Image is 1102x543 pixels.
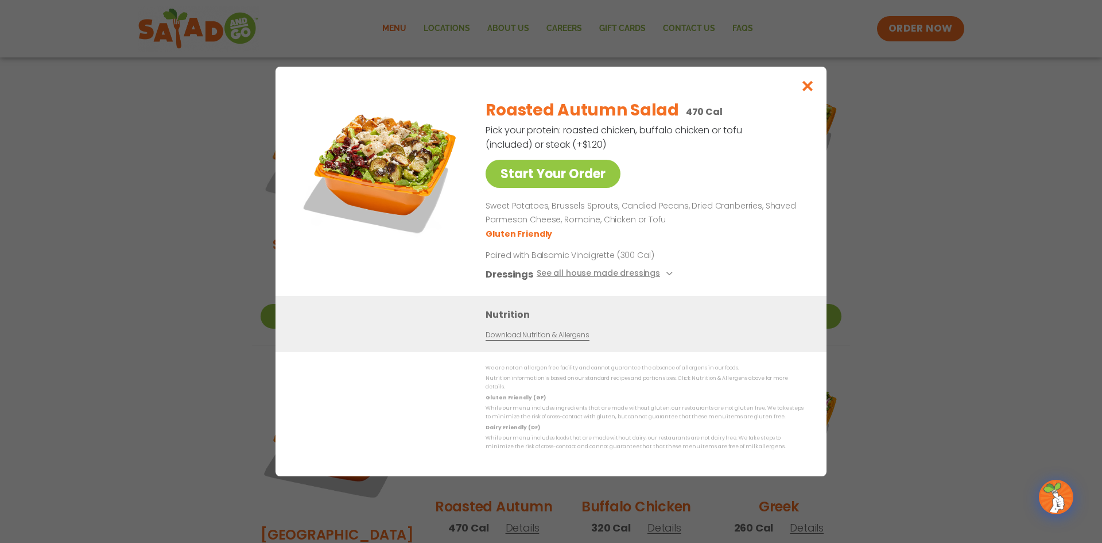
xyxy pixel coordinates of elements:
[486,307,809,322] h3: Nutrition
[537,267,676,282] button: See all house made dressings
[486,123,744,152] p: Pick your protein: roasted chicken, buffalo chicken or tofu (included) or steak (+$1.20)
[486,249,698,261] p: Paired with Balsamic Vinaigrette (300 Cal)
[301,90,462,251] img: Featured product photo for Roasted Autumn Salad
[1040,481,1072,513] img: wpChatIcon
[486,434,804,452] p: While our menu includes foods that are made without dairy, our restaurants are not dairy free. We...
[486,98,678,122] h2: Roasted Autumn Salad
[486,364,804,372] p: We are not an allergen free facility and cannot guarantee the absence of allergens in our foods.
[486,394,545,401] strong: Gluten Friendly (GF)
[486,330,589,341] a: Download Nutrition & Allergens
[789,67,826,105] button: Close modal
[486,404,804,422] p: While our menu includes ingredients that are made without gluten, our restaurants are not gluten ...
[486,160,620,188] a: Start Your Order
[486,199,799,227] p: Sweet Potatoes, Brussels Sprouts, Candied Pecans, Dried Cranberries, Shaved Parmesan Cheese, Roma...
[486,228,554,240] li: Gluten Friendly
[686,105,723,119] p: 470 Cal
[486,424,540,431] strong: Dairy Friendly (DF)
[486,267,533,282] h3: Dressings
[486,374,804,392] p: Nutrition information is based on our standard recipes and portion sizes. Click Nutrition & Aller...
